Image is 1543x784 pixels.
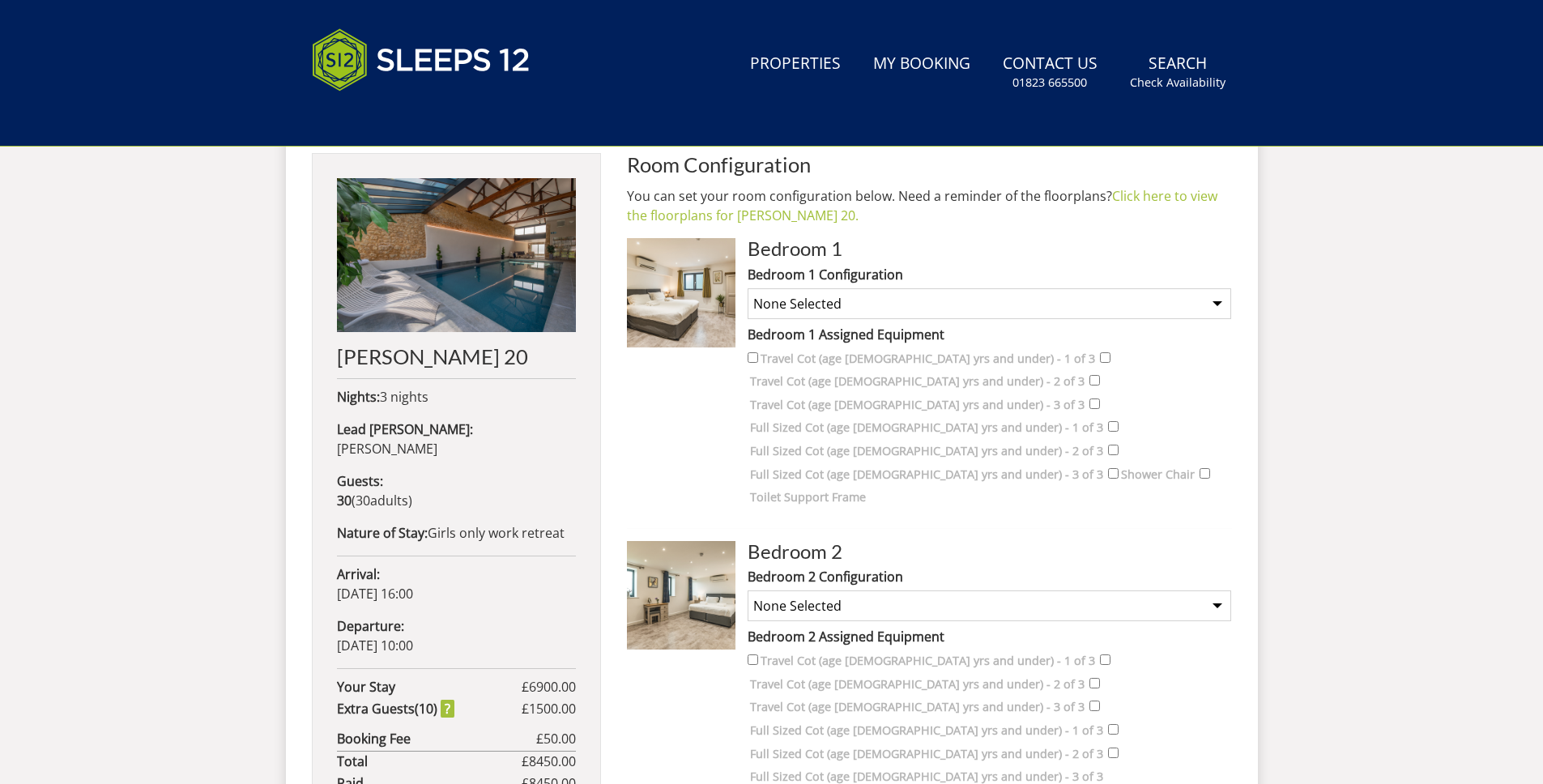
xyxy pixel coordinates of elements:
iframe: Customer reviews powered by Trustpilot [304,110,474,124]
img: An image of 'Churchill 20' [337,178,576,332]
span: £ [536,729,576,748]
span: 6900.00 [529,678,576,696]
label: Full Sized Cot (age [DEMOGRAPHIC_DATA] yrs and under) - 1 of 3 [750,419,1103,437]
p: 3 nights [337,387,576,407]
p: You can set your room configuration below. Need a reminder of the floorplans? [627,186,1232,225]
label: Full Sized Cot (age [DEMOGRAPHIC_DATA] yrs and under) - 1 of 3 [750,722,1103,739]
label: Travel Cot (age [DEMOGRAPHIC_DATA] yrs and under) - 3 of 3 [750,396,1085,414]
h2: [PERSON_NAME] 20 [337,345,576,368]
span: £ [522,752,576,771]
label: Travel Cot (age [DEMOGRAPHIC_DATA] yrs and under) - 1 of 3 [761,350,1095,368]
strong: Lead [PERSON_NAME]: [337,420,473,438]
a: Contact Us01823 665500 [996,46,1104,99]
span: £ [522,677,576,697]
span: 10 [419,700,433,718]
p: Girls only work retreat [337,523,576,543]
span: 50.00 [543,730,576,748]
span: £ [522,699,576,718]
strong: Arrival: [337,565,380,583]
span: ( ) [337,492,412,509]
label: Travel Cot (age [DEMOGRAPHIC_DATA] yrs and under) - 2 of 3 [750,675,1085,693]
small: Check Availability [1130,75,1225,91]
label: Toilet Support Frame [750,488,866,506]
span: [PERSON_NAME] [337,440,437,458]
strong: Your Stay [337,677,522,697]
h2: Room Configuration [627,153,1232,176]
label: Bedroom 2 Configuration [748,567,1231,586]
small: 01823 665500 [1012,75,1087,91]
strong: Extra Guest ( ) [337,699,454,718]
strong: Guests: [337,472,383,490]
span: 30 [356,492,370,509]
strong: Nights: [337,388,380,406]
img: Room Image [627,541,735,650]
a: [PERSON_NAME] 20 [337,178,576,368]
span: adult [356,492,408,509]
a: SearchCheck Availability [1123,46,1232,99]
a: My Booking [867,46,977,83]
span: s [402,492,408,509]
label: Full Sized Cot (age [DEMOGRAPHIC_DATA] yrs and under) - 2 of 3 [750,745,1103,763]
span: s [408,700,415,718]
strong: 30 [337,492,352,509]
label: Travel Cot (age [DEMOGRAPHIC_DATA] yrs and under) - 3 of 3 [750,698,1085,716]
a: Click here to view the floorplans for [PERSON_NAME] 20. [627,187,1217,224]
h3: Bedroom 2 [748,541,1231,562]
label: Shower Chair [1121,466,1195,484]
label: Travel Cot (age [DEMOGRAPHIC_DATA] yrs and under) - 1 of 3 [761,652,1095,670]
img: Room Image [627,238,735,347]
strong: Nature of Stay: [337,524,428,542]
span: 8450.00 [529,752,576,770]
img: Sleeps 12 [312,19,531,100]
a: Properties [744,46,847,83]
strong: Departure: [337,617,404,635]
label: Bedroom 1 Configuration [748,265,1231,284]
h3: Bedroom 1 [748,238,1231,259]
label: Bedroom 1 Assigned Equipment [748,325,1231,344]
strong: Total [337,752,522,771]
span: 1500.00 [529,700,576,718]
strong: Booking Fee [337,729,536,748]
label: Full Sized Cot (age [DEMOGRAPHIC_DATA] yrs and under) - 2 of 3 [750,442,1103,460]
p: [DATE] 16:00 [337,565,576,603]
p: [DATE] 10:00 [337,616,576,655]
label: Travel Cot (age [DEMOGRAPHIC_DATA] yrs and under) - 2 of 3 [750,373,1085,390]
label: Full Sized Cot (age [DEMOGRAPHIC_DATA] yrs and under) - 3 of 3 [750,466,1103,484]
label: Bedroom 2 Assigned Equipment [748,627,1231,646]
